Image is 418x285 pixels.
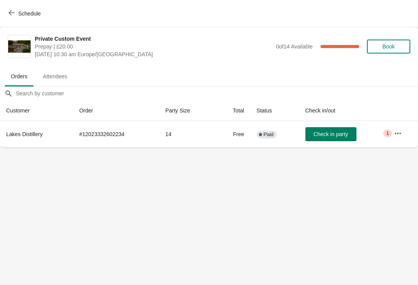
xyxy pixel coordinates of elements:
[313,131,348,137] span: Check in party
[4,7,47,21] button: Schedule
[264,131,274,138] span: Paid
[299,100,388,121] th: Check in/out
[8,40,31,53] img: Private Custom Event
[367,40,410,54] button: Book
[382,43,395,50] span: Book
[215,100,250,121] th: Total
[35,43,272,50] span: Prepay | £20.00
[215,121,250,147] td: Free
[73,121,159,147] td: # 12023332602234
[386,130,389,136] span: 1
[35,35,272,43] span: Private Custom Event
[6,131,43,137] span: Lakes Distillery
[73,100,159,121] th: Order
[18,10,41,17] span: Schedule
[35,50,272,58] span: [DATE] 10:30 am Europe/[GEOGRAPHIC_DATA]
[159,121,214,147] td: 14
[5,69,34,83] span: Orders
[305,127,356,141] button: Check in party
[15,86,418,100] input: Search by customer
[250,100,299,121] th: Status
[276,43,313,50] span: 0 of 14 Available
[159,100,214,121] th: Party Size
[37,69,74,83] span: Attendees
